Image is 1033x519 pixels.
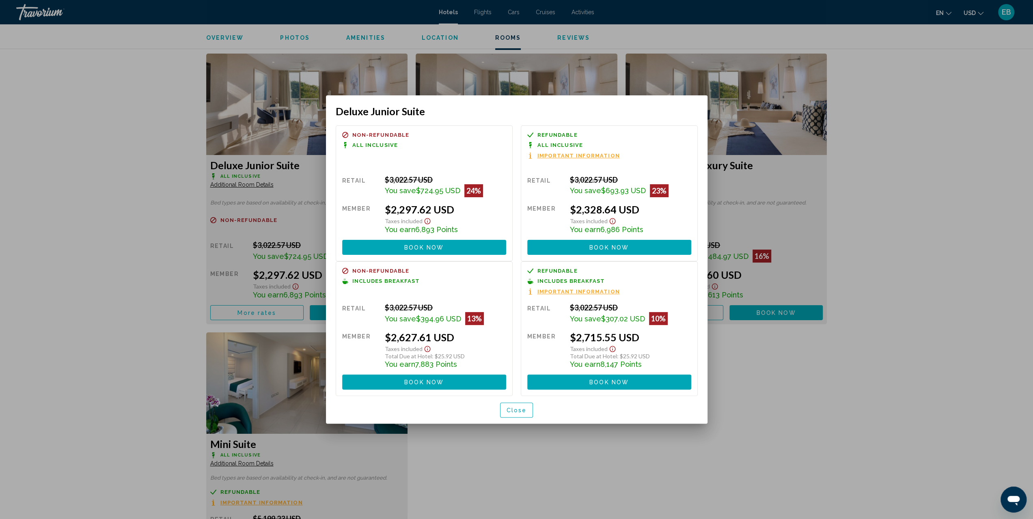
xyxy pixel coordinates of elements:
[570,360,600,368] span: You earn
[385,353,506,360] div: : $25.92 USD
[1001,487,1027,513] iframe: Button to launch messaging window
[570,303,691,312] div: $3,022.57 USD
[416,314,461,323] span: $394.96 USD
[589,244,629,251] span: Book now
[423,343,432,353] button: Show Taxes and Fees disclaimer
[385,218,423,224] span: Taxes included
[527,331,564,368] div: Member
[527,375,691,390] button: Book now
[600,360,642,368] span: 8,147 Points
[507,407,527,413] span: Close
[527,288,620,295] button: Important Information
[415,225,458,234] span: 6,893 Points
[500,403,533,418] button: Close
[385,331,506,343] div: $2,627.61 USD
[385,360,415,368] span: You earn
[342,375,506,390] button: Book now
[385,314,416,323] span: You save
[537,268,578,273] span: Refundable
[465,312,484,325] div: 13%
[570,175,691,184] div: $3,022.57 USD
[537,142,583,148] span: All Inclusive
[527,175,564,197] div: Retail
[352,132,409,138] span: Non-refundable
[608,215,617,225] button: Show Taxes and Fees disclaimer
[570,314,601,323] span: You save
[537,132,578,138] span: Refundable
[527,132,691,138] a: Refundable
[464,184,483,197] div: 24%
[570,353,617,360] span: Total Due at Hotel
[342,303,379,325] div: Retail
[537,153,620,158] span: Important Information
[404,244,444,251] span: Book now
[570,331,691,343] div: $2,715.55 USD
[570,186,601,195] span: You save
[608,343,617,353] button: Show Taxes and Fees disclaimer
[423,215,432,225] button: Show Taxes and Fees disclaimer
[650,184,669,197] div: 23%
[385,175,506,184] div: $3,022.57 USD
[385,345,423,352] span: Taxes included
[527,303,564,325] div: Retail
[352,268,409,273] span: Non-refundable
[589,379,629,385] span: Book now
[342,203,379,234] div: Member
[352,142,398,148] span: All Inclusive
[570,225,600,234] span: You earn
[570,345,608,352] span: Taxes included
[342,240,506,255] button: Book now
[601,314,645,323] span: $307.02 USD
[416,186,460,195] span: $724.95 USD
[527,268,691,274] a: Refundable
[570,218,608,224] span: Taxes included
[415,360,457,368] span: 7,883 Points
[527,152,620,159] button: Important Information
[570,353,691,360] div: : $25.92 USD
[601,186,646,195] span: $693.93 USD
[537,289,620,294] span: Important Information
[537,278,605,284] span: Includes Breakfast
[385,353,432,360] span: Total Due at Hotel
[385,303,506,312] div: $3,022.57 USD
[649,312,668,325] div: 10%
[570,203,691,215] div: $2,328.64 USD
[404,379,444,385] span: Book now
[352,278,420,284] span: Includes Breakfast
[600,225,643,234] span: 6,986 Points
[342,175,379,197] div: Retail
[342,331,379,368] div: Member
[385,225,415,234] span: You earn
[527,240,691,255] button: Book now
[336,105,698,117] h3: Deluxe Junior Suite
[385,203,506,215] div: $2,297.62 USD
[527,203,564,234] div: Member
[385,186,416,195] span: You save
